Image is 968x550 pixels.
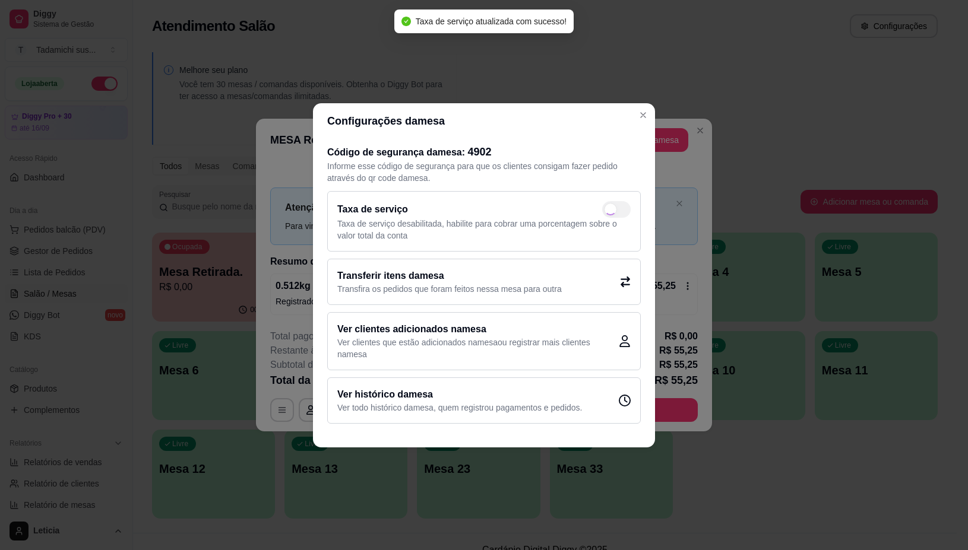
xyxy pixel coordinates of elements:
p: Taxa de serviço desabilitada, habilite para cobrar uma porcentagem sobre o valor total da conta [337,218,631,241]
h2: Código de segurança da mesa : [327,144,641,160]
h2: Transferir itens da mesa [337,269,562,283]
h2: Ver clientes adicionados na mesa [337,322,619,336]
span: Taxa de serviço atualizada com sucesso! [416,17,567,26]
p: Ver todo histórico da mesa , quem registrou pagamentos e pedidos. [337,402,582,414]
span: 4902 [468,146,492,158]
span: check-circle [401,17,411,26]
p: Informe esse código de segurança para que os clientes consigam fazer pedido através do qr code da... [327,160,641,184]
p: Ver clientes que estão adicionados na mesa ou registrar mais clientes na mesa [337,336,619,360]
button: Close [634,106,653,125]
p: Transfira os pedidos que foram feitos nessa mesa para outra [337,283,562,295]
h2: Taxa de serviço [337,202,408,217]
header: Configurações da mesa [313,103,655,139]
h2: Ver histórico da mesa [337,387,582,402]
